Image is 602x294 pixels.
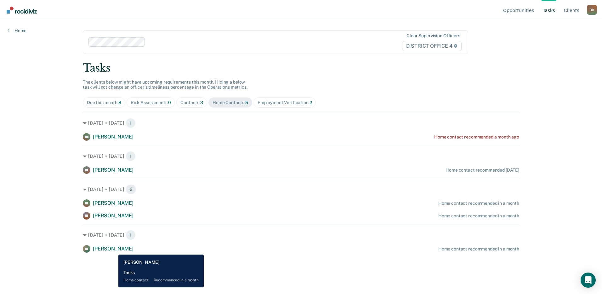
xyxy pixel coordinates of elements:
[310,100,312,105] span: 2
[83,62,519,74] div: Tasks
[93,134,133,140] span: [PERSON_NAME]
[93,200,133,206] span: [PERSON_NAME]
[438,213,519,219] div: Home contact recommended in a month
[168,100,171,105] span: 0
[118,100,121,105] span: 8
[83,151,519,161] div: [DATE] • [DATE] 1
[131,100,171,105] div: Risk Assessments
[446,168,519,173] div: Home contact recommended [DATE]
[126,230,136,240] span: 1
[83,79,247,90] span: The clients below might have upcoming requirements this month. Hiding a below task will not chang...
[258,100,312,105] div: Employment Verification
[587,5,597,15] div: B B
[83,184,519,194] div: [DATE] • [DATE] 2
[434,134,519,140] div: Home contact recommended a month ago
[7,7,37,14] img: Recidiviz
[83,118,519,128] div: [DATE] • [DATE] 1
[93,167,133,173] span: [PERSON_NAME]
[438,201,519,206] div: Home contact recommended in a month
[406,33,460,38] div: Clear supervision officers
[87,100,121,105] div: Due this month
[200,100,203,105] span: 3
[126,184,136,194] span: 2
[126,151,136,161] span: 1
[213,100,248,105] div: Home Contacts
[93,213,133,219] span: [PERSON_NAME]
[126,118,136,128] span: 1
[245,100,248,105] span: 5
[587,5,597,15] button: Profile dropdown button
[402,41,462,51] span: DISTRICT OFFICE 4
[581,273,596,288] div: Open Intercom Messenger
[8,28,26,33] a: Home
[180,100,203,105] div: Contacts
[93,246,133,252] span: [PERSON_NAME]
[438,246,519,252] div: Home contact recommended in a month
[83,230,519,240] div: [DATE] • [DATE] 1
